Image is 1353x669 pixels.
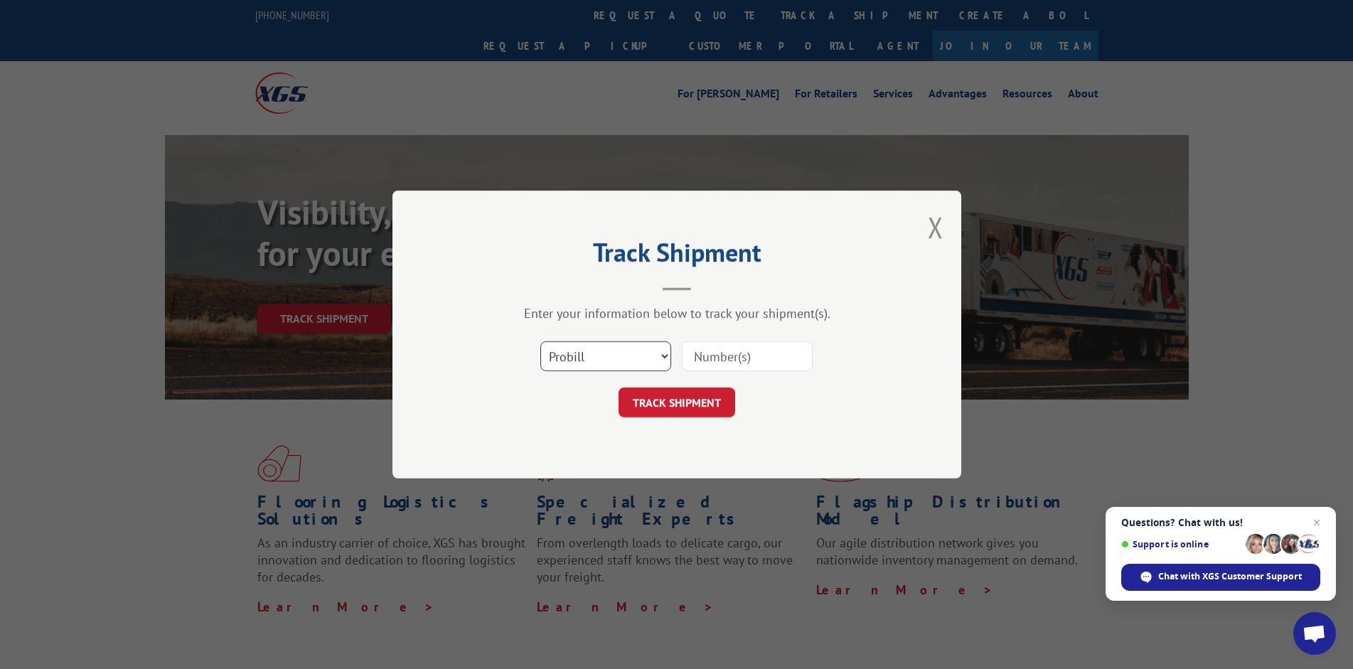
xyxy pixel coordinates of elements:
div: Enter your information below to track your shipment(s). [464,305,890,321]
span: Questions? Chat with us! [1121,517,1320,528]
div: Chat with XGS Customer Support [1121,564,1320,591]
input: Number(s) [682,341,813,371]
h2: Track Shipment [464,242,890,269]
span: Chat with XGS Customer Support [1158,570,1302,583]
span: Support is online [1121,539,1241,550]
button: Close modal [928,208,943,246]
button: TRACK SHIPMENT [619,387,735,417]
span: Close chat [1308,514,1325,531]
div: Open chat [1293,612,1336,655]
